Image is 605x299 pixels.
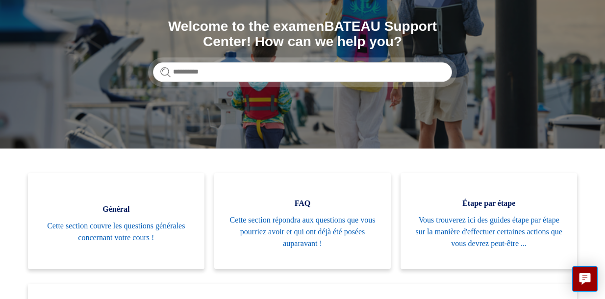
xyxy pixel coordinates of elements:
a: Étape par étape Vous trouverez ici des guides étape par étape sur la manière d'effectuer certaine... [401,173,577,269]
a: FAQ Cette section répondra aux questions que vous pourriez avoir et qui ont déjà été posées aupar... [214,173,391,269]
h1: Welcome to the examenBATEAU Support Center! How can we help you? [153,19,452,50]
span: Cette section couvre les questions générales concernant votre cours ! [43,220,190,244]
span: Vous trouverez ici des guides étape par étape sur la manière d'effectuer certaines actions que vo... [415,214,562,249]
span: FAQ [229,198,376,209]
a: Général Cette section couvre les questions générales concernant votre cours ! [28,173,204,269]
span: Général [43,203,190,215]
button: Live chat [572,266,598,292]
span: Étape par étape [415,198,562,209]
input: Rechercher [153,62,452,82]
span: Cette section répondra aux questions que vous pourriez avoir et qui ont déjà été posées auparavant ! [229,214,376,249]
